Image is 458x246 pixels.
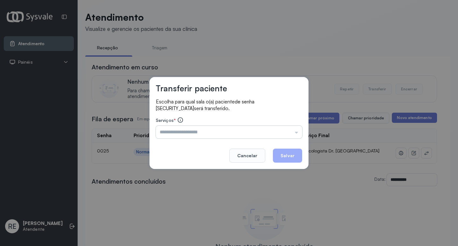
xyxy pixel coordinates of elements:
[156,117,174,123] span: Serviços
[156,83,227,93] h3: Transferir paciente
[273,149,302,163] button: Salvar
[156,99,254,111] span: de senha [SECURITY_DATA]
[156,98,302,112] p: Escolha para qual sala o(a) paciente será transferido.
[229,149,265,163] button: Cancelar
